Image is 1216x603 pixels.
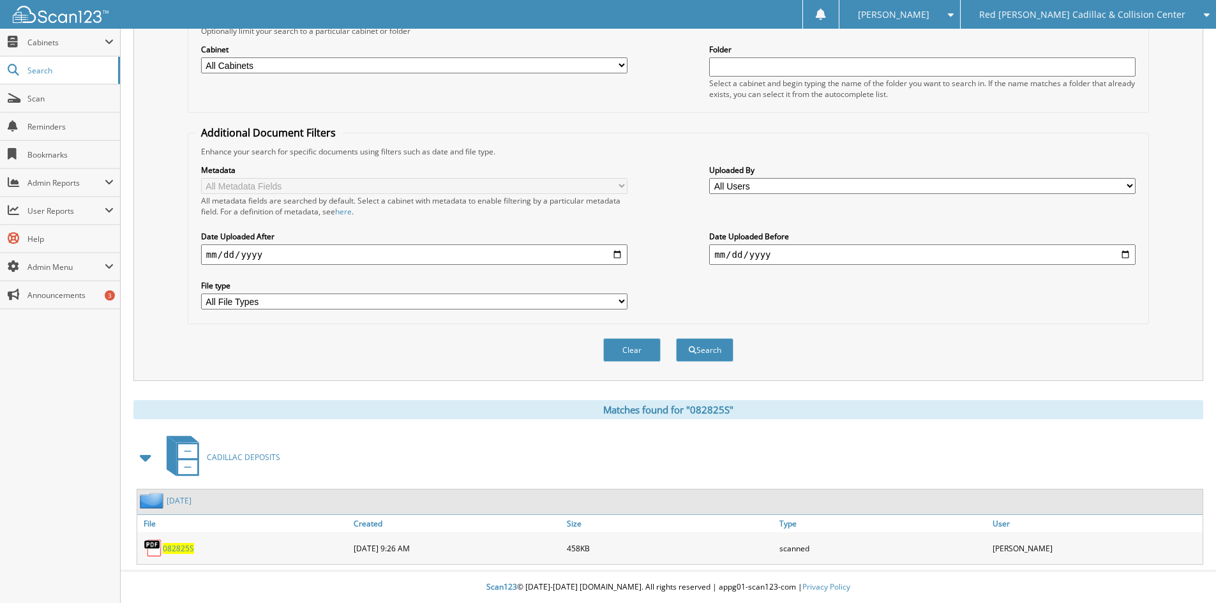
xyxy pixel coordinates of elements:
[201,195,627,217] div: All metadata fields are searched by default. Select a cabinet with metadata to enable filtering b...
[201,165,627,175] label: Metadata
[989,535,1203,561] div: [PERSON_NAME]
[195,26,1142,36] div: Optionally limit your search to a particular cabinet or folder
[709,44,1136,55] label: Folder
[564,515,777,532] a: Size
[133,400,1203,419] div: Matches found for "082825S"
[776,515,989,532] a: Type
[201,244,627,265] input: start
[163,543,194,554] a: 082825S
[27,37,105,48] span: Cabinets
[144,539,163,558] img: PDF.png
[27,121,114,132] span: Reminders
[195,146,1142,157] div: Enhance your search for specific documents using filters such as date and file type.
[709,231,1136,242] label: Date Uploaded Before
[709,244,1136,265] input: end
[27,290,114,301] span: Announcements
[201,231,627,242] label: Date Uploaded After
[564,535,777,561] div: 458KB
[603,338,661,362] button: Clear
[137,515,350,532] a: File
[27,149,114,160] span: Bookmarks
[140,493,167,509] img: folder2.png
[989,515,1203,532] a: User
[350,535,564,561] div: [DATE] 9:26 AM
[27,262,105,272] span: Admin Menu
[207,452,280,463] span: CADILLAC DEPOSITS
[27,205,105,216] span: User Reports
[858,11,929,19] span: [PERSON_NAME]
[195,126,342,140] legend: Additional Document Filters
[335,206,352,217] a: here
[105,290,115,301] div: 3
[13,6,109,23] img: scan123-logo-white.svg
[201,280,627,291] label: File type
[159,432,280,482] a: CADILLAC DEPOSITS
[121,572,1216,603] div: © [DATE]-[DATE] [DOMAIN_NAME]. All rights reserved | appg01-scan123-com |
[27,93,114,104] span: Scan
[776,535,989,561] div: scanned
[486,581,517,592] span: Scan123
[167,495,191,506] a: [DATE]
[27,234,114,244] span: Help
[201,44,627,55] label: Cabinet
[27,65,112,76] span: Search
[802,581,850,592] a: Privacy Policy
[979,11,1185,19] span: Red [PERSON_NAME] Cadillac & Collision Center
[27,177,105,188] span: Admin Reports
[350,515,564,532] a: Created
[709,165,1136,175] label: Uploaded By
[676,338,733,362] button: Search
[709,78,1136,100] div: Select a cabinet and begin typing the name of the folder you want to search in. If the name match...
